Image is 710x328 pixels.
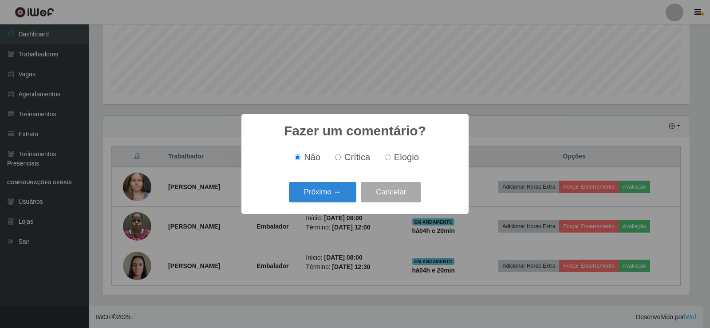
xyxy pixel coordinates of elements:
button: Cancelar [361,182,421,203]
span: Não [304,152,320,162]
span: Crítica [344,152,371,162]
h2: Fazer um comentário? [284,123,426,139]
input: Não [295,154,300,160]
span: Elogio [394,152,419,162]
input: Elogio [385,154,390,160]
input: Crítica [335,154,341,160]
button: Próximo → [289,182,356,203]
